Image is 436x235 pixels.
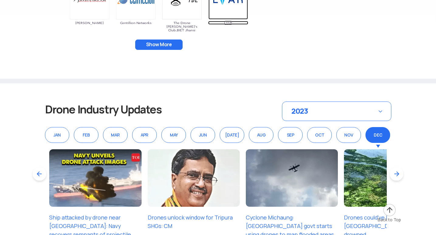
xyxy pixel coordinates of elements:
[135,40,183,50] button: Show More
[161,127,186,143] div: MAY
[103,127,128,143] div: MAR
[132,127,157,143] div: APR
[307,127,332,143] div: OCT
[246,149,338,206] img: dec_23_img_3.png
[344,149,436,206] img: dec_23_img_4.png
[116,21,156,25] span: Centillion Networks
[162,21,202,32] span: The Drone [PERSON_NAME]'s Club,BIET Jhansi
[278,127,303,143] div: SEP
[378,217,401,223] div: Back to Top
[70,21,110,25] span: [PERSON_NAME]
[220,127,244,143] div: [DATE]
[249,127,273,143] div: AUG
[45,102,184,117] h3: Drone Industry Updates
[366,127,390,143] div: DEC
[148,149,240,206] img: dec_23_img_2.png
[148,214,233,230] a: Drones unlock window for Tripura SHGs: CM
[74,127,98,143] div: FEB
[383,203,396,217] img: ic_arrow-up.png
[208,21,248,25] span: LYAR
[336,127,361,143] div: NOV
[49,149,141,206] img: dec_23_img_1.png
[45,127,70,143] div: JAN
[291,106,308,116] span: 2023
[191,127,215,143] div: JUN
